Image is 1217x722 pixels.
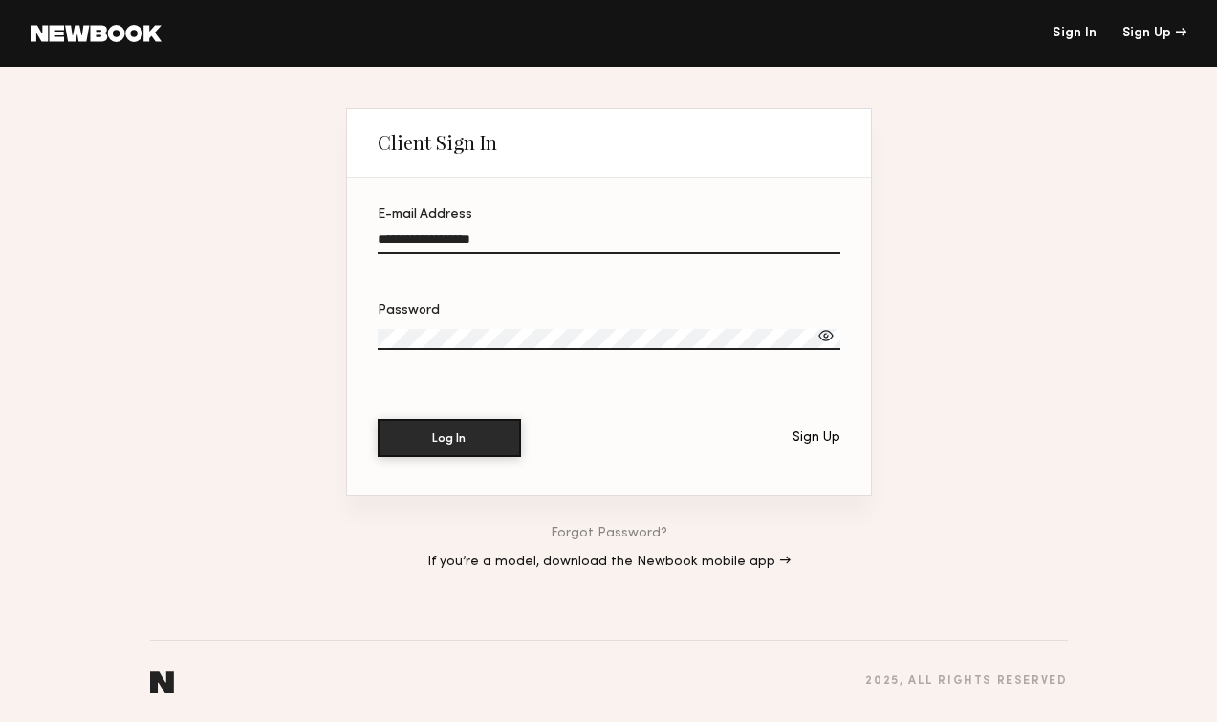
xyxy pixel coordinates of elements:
[427,556,791,569] a: If you’re a model, download the Newbook mobile app →
[378,329,840,350] input: Password
[551,527,667,540] a: Forgot Password?
[1053,27,1097,40] a: Sign In
[378,131,497,154] div: Client Sign In
[1122,27,1186,40] div: Sign Up
[378,304,840,317] div: Password
[378,232,840,254] input: E-mail Address
[378,208,840,222] div: E-mail Address
[865,675,1067,688] div: 2025 , all rights reserved
[378,419,521,457] button: Log In
[793,431,840,445] div: Sign Up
